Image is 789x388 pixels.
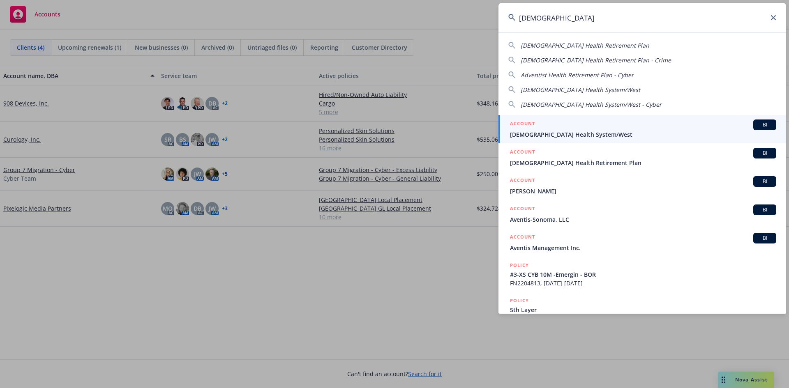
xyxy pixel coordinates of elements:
span: BI [757,234,773,242]
span: 5th Layer [510,305,776,314]
a: ACCOUNTBI[DEMOGRAPHIC_DATA] Health System/West [498,115,786,143]
h5: ACCOUNT [510,233,535,243]
h5: POLICY [510,261,529,269]
span: [DEMOGRAPHIC_DATA] Health System/West [510,130,776,139]
span: Aventis Management Inc. [510,243,776,252]
a: ACCOUNTBIAventis Management Inc. [498,228,786,257]
span: FN2204813, [DATE]-[DATE] [510,279,776,287]
h5: ACCOUNT [510,204,535,214]
input: Search... [498,3,786,32]
h5: ACCOUNT [510,148,535,158]
span: [DEMOGRAPHIC_DATA] Health System/West [521,86,640,94]
span: [DEMOGRAPHIC_DATA] Health System/West - Cyber [521,101,662,108]
h5: POLICY [510,296,529,305]
span: BI [757,149,773,157]
a: ACCOUNTBI[PERSON_NAME] [498,172,786,200]
span: BI [757,178,773,185]
span: Adventist Health Retirement Plan - Cyber [521,71,634,79]
a: ACCOUNTBIAventis-Sonoma, LLC [498,200,786,228]
span: [PERSON_NAME] [510,187,776,195]
h5: ACCOUNT [510,119,535,129]
span: [DEMOGRAPHIC_DATA] Health Retirement Plan - Crime [521,56,671,64]
h5: ACCOUNT [510,176,535,186]
a: ACCOUNTBI[DEMOGRAPHIC_DATA] Health Retirement Plan [498,143,786,172]
a: POLICY#3-XS CYB 10M -Emergin - BORFN2204813, [DATE]-[DATE] [498,257,786,292]
span: Aventis-Sonoma, LLC [510,215,776,224]
span: [DEMOGRAPHIC_DATA] Health Retirement Plan [510,158,776,167]
span: [DEMOGRAPHIC_DATA] Health Retirement Plan [521,41,649,49]
span: BI [757,121,773,129]
span: #3-XS CYB 10M -Emergin - BOR [510,270,776,279]
span: BI [757,206,773,214]
a: POLICY5th Layer [498,292,786,327]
